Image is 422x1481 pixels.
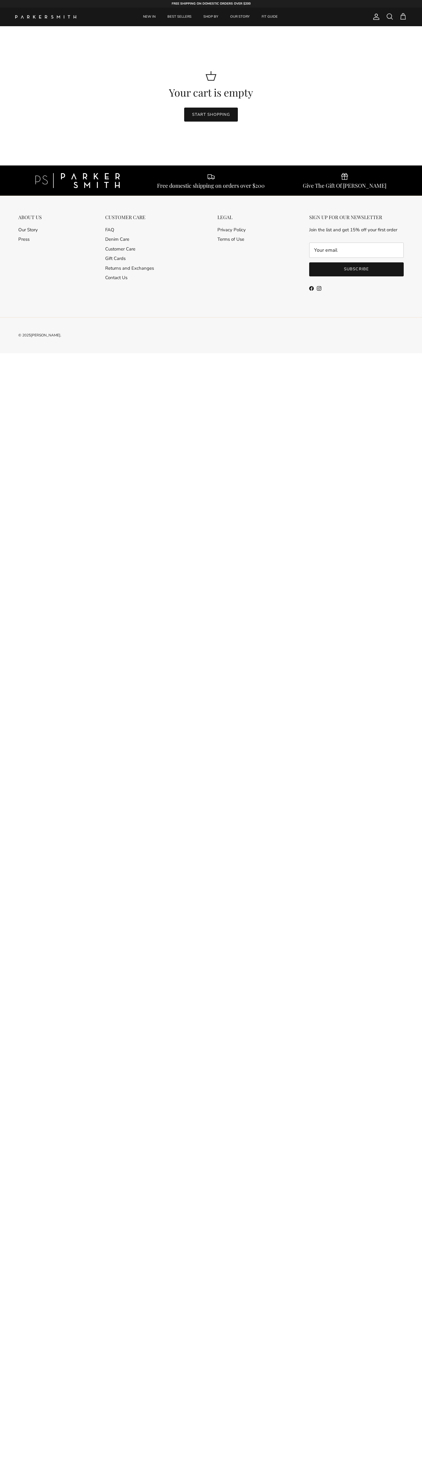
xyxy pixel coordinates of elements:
div: Free domestic shipping on orders over $200 [157,182,265,189]
h1: Your cart is empty [15,86,407,99]
a: Privacy Policy [217,227,246,233]
div: Secondary [99,214,160,296]
div: Give The Gift Of [PERSON_NAME] [303,182,386,189]
span: © 2025 . [18,333,61,338]
a: Terms of Use [217,236,244,242]
button: Subscribe [309,262,404,276]
a: FAQ [105,227,114,233]
a: [PERSON_NAME] [31,333,60,338]
div: CUSTOMER CARE [105,214,154,220]
input: Email [309,243,404,258]
div: Primary [91,8,330,26]
a: Account [370,13,380,20]
a: NEW IN [138,8,161,26]
strong: FREE SHIPPING ON DOMESTIC ORDERS OVER $200 [172,2,251,6]
a: Denim Care [105,236,129,242]
a: BEST SELLERS [162,8,197,26]
a: Contact Us [105,275,127,281]
a: Gift Cards [105,255,126,261]
div: Secondary [12,214,48,296]
a: Customer Care [105,246,135,252]
a: SHOP BY [198,8,224,26]
a: Our Story [18,227,38,233]
a: Returns and Exchanges [105,265,154,271]
p: Join the list and get 15% off your first order [309,226,404,233]
img: Parker Smith [15,15,76,19]
div: ABOUT US [18,214,42,220]
a: FIT GUIDE [256,8,283,26]
div: SIGN UP FOR OUR NEWSLETTER [309,214,404,220]
a: Start shopping [184,108,238,122]
a: OUR STORY [225,8,255,26]
div: LEGAL [217,214,246,220]
a: Press [18,236,30,242]
div: Secondary [211,214,252,296]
